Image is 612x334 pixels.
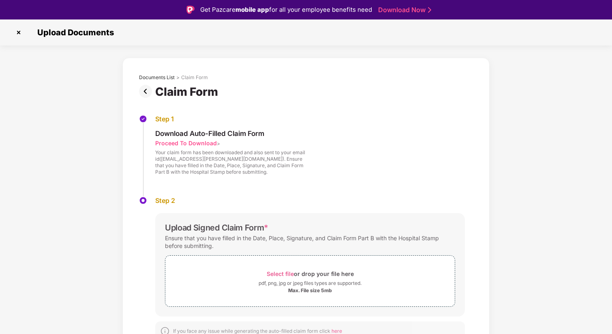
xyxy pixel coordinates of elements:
div: Ensure that you have filled in the Date, Place, Signature, and Claim Form Part B with the Hospita... [165,233,455,251]
img: Stroke [428,6,431,14]
div: Get Pazcare for all your employee benefits need [200,5,372,15]
a: Download Now [378,6,429,14]
img: svg+xml;base64,PHN2ZyBpZD0iUHJldi0zMngzMiIgeG1sbnM9Imh0dHA6Ly93d3cudzMub3JnLzIwMDAvc3ZnIiB3aWR0aD... [139,85,155,98]
div: Step 2 [155,196,465,205]
span: here [332,328,342,334]
strong: mobile app [235,6,269,13]
div: Upload Signed Claim Form [165,223,268,233]
div: Your claim form has been downloaded and also sent to your email id([EMAIL_ADDRESS][PERSON_NAME][D... [155,149,305,175]
div: > [176,74,180,81]
div: pdf, png, jpg or jpeg files types are supported. [259,279,362,287]
div: Claim Form [155,85,221,99]
span: > [217,140,220,147]
span: Select file [267,270,294,277]
span: Select fileor drop your file herepdf, png, jpg or jpeg files types are supported.Max. File size 5mb [165,262,455,300]
div: Download Auto-Filled Claim Form [155,129,305,138]
img: svg+xml;base64,PHN2ZyBpZD0iU3RlcC1BY3RpdmUtMzJ4MzIiIHhtbG5zPSJodHRwOi8vd3d3LnczLm9yZy8yMDAwL3N2Zy... [139,196,147,205]
div: Proceed To Download [155,139,217,147]
div: Documents List [139,74,175,81]
span: Upload Documents [29,28,118,37]
img: svg+xml;base64,PHN2ZyBpZD0iU3RlcC1Eb25lLTMyeDMyIiB4bWxucz0iaHR0cDovL3d3dy53My5vcmcvMjAwMC9zdmciIH... [139,115,147,123]
img: Logo [186,6,195,14]
div: Max. File size 5mb [288,287,332,294]
div: or drop your file here [267,268,354,279]
img: svg+xml;base64,PHN2ZyBpZD0iQ3Jvc3MtMzJ4MzIiIHhtbG5zPSJodHRwOi8vd3d3LnczLm9yZy8yMDAwL3N2ZyIgd2lkdG... [12,26,25,39]
div: Claim Form [181,74,208,81]
div: Step 1 [155,115,305,123]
